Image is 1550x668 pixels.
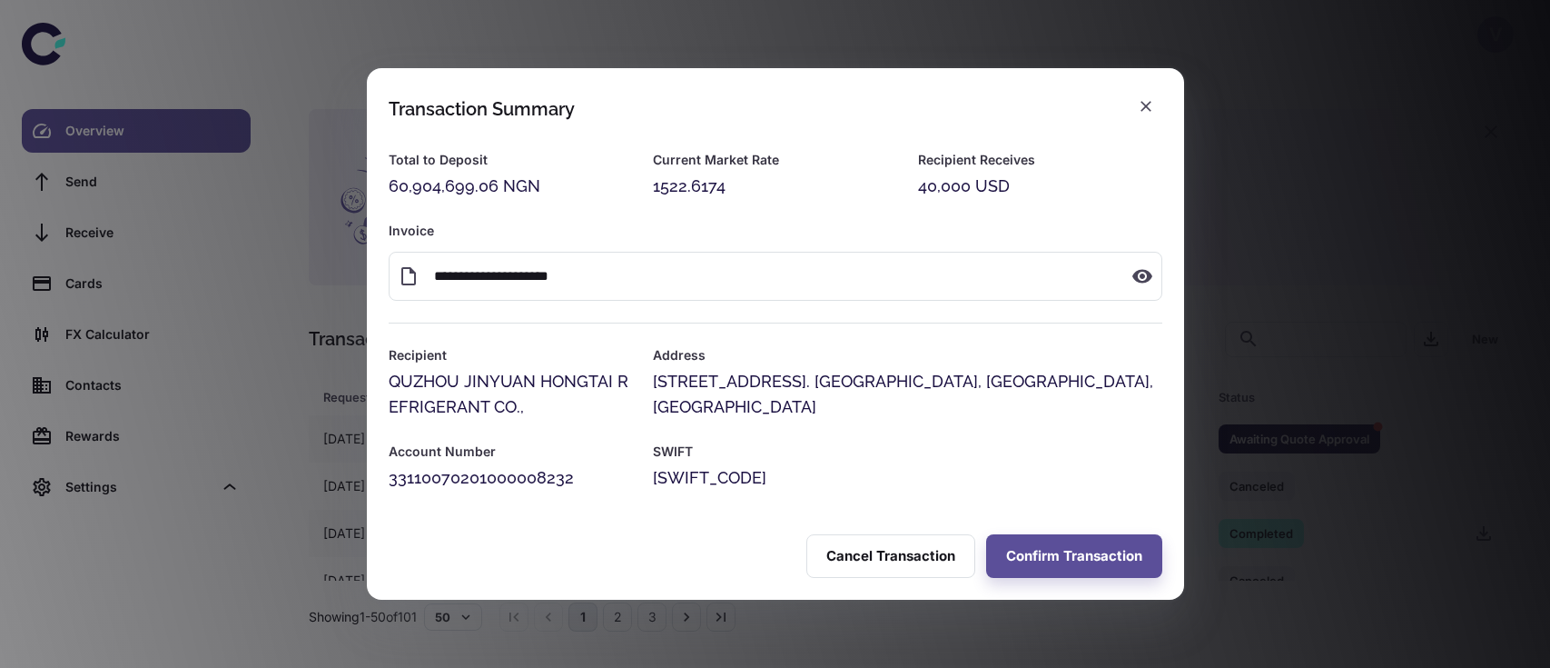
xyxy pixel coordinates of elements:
[389,174,632,199] div: 60,904,699.06 NGN
[389,150,632,170] h6: Total to Deposit
[389,369,632,420] div: QUZHOU JINYUAN HONGTAI REFRIGERANT CO.,
[918,150,1161,170] h6: Recipient Receives
[653,442,1161,462] h6: SWIFT
[653,345,1161,365] h6: Address
[653,465,1161,491] div: [SWIFT_CODE]
[389,98,575,120] div: Transaction Summary
[806,534,975,578] button: Cancel Transaction
[389,345,632,365] h6: Recipient
[389,465,632,491] div: 33110070201000008232
[918,174,1161,199] div: 40,000 USD
[653,369,1161,420] div: [STREET_ADDRESS]. [GEOGRAPHIC_DATA], [GEOGRAPHIC_DATA], [GEOGRAPHIC_DATA]
[986,534,1162,578] button: Confirm Transaction
[653,174,896,199] div: 1522.6174
[389,221,1162,241] h6: Invoice
[653,150,896,170] h6: Current Market Rate
[389,442,632,462] h6: Account Number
